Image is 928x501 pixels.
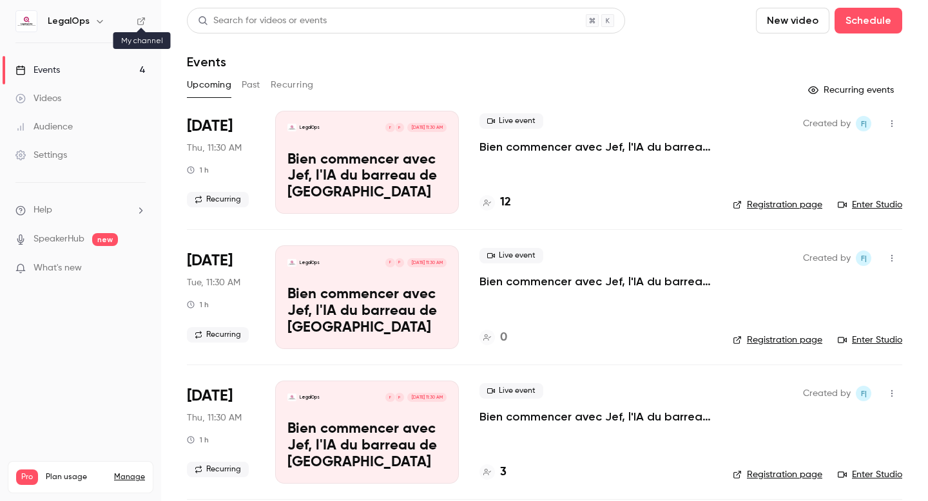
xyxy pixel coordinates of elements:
[187,245,255,348] div: Oct 21 Tue, 11:30 AM (Europe/Madrid)
[187,165,209,175] div: 1 h
[394,392,405,402] div: P
[803,386,851,401] span: Created by
[861,250,867,266] span: F|
[838,198,902,211] a: Enter Studio
[385,122,395,133] div: F
[479,464,507,481] a: 3
[856,250,871,266] span: Frédéric | LegalOps
[861,386,867,401] span: F|
[46,472,106,482] span: Plan usage
[15,120,73,133] div: Audience
[187,299,209,310] div: 1 h
[275,381,459,484] a: Bien commencer avec Jef, l'IA du barreau de BruxellesLegalOpsPF[DATE] 11:30 AMBien commencer avec...
[407,393,446,402] span: [DATE] 11:30 AM
[385,258,395,268] div: F
[187,142,242,155] span: Thu, 11:30 AM
[187,75,231,95] button: Upcoming
[187,381,255,484] div: Oct 30 Thu, 11:30 AM (Europe/Madrid)
[275,245,459,348] a: Bien commencer avec Jef, l'IA du barreau de BruxellesLegalOpsPF[DATE] 11:30 AMBien commencer avec...
[733,468,822,481] a: Registration page
[187,250,233,271] span: [DATE]
[479,329,507,346] a: 0
[838,334,902,346] a: Enter Studio
[385,392,395,402] div: F
[187,116,233,137] span: [DATE]
[394,122,405,133] div: P
[835,8,902,33] button: Schedule
[861,116,867,131] span: F|
[187,111,255,214] div: Oct 16 Thu, 11:30 AM (Europe/Madrid)
[300,260,320,266] p: LegalOps
[16,11,37,32] img: LegalOps
[287,152,447,202] p: Bien commencer avec Jef, l'IA du barreau de [GEOGRAPHIC_DATA]
[15,64,60,77] div: Events
[300,124,320,131] p: LegalOps
[34,203,52,217] span: Help
[803,116,851,131] span: Created by
[733,198,822,211] a: Registration page
[479,194,511,211] a: 12
[394,258,405,268] div: P
[300,394,320,401] p: LegalOps
[114,472,145,482] a: Manage
[838,468,902,481] a: Enter Studio
[187,435,209,445] div: 1 h
[16,469,38,485] span: Pro
[479,248,543,263] span: Live event
[34,232,84,246] a: SpeakerHub
[242,75,260,95] button: Past
[187,327,249,343] span: Recurring
[500,194,511,211] h4: 12
[287,393,296,402] img: Bien commencer avec Jef, l'IA du barreau de Bruxelles
[479,139,712,155] a: Bien commencer avec Jef, l'IA du barreau de [GEOGRAPHIC_DATA]
[479,383,543,399] span: Live event
[187,462,249,477] span: Recurring
[479,274,712,289] a: Bien commencer avec Jef, l'IA du barreau de [GEOGRAPHIC_DATA]
[479,113,543,129] span: Live event
[500,464,507,481] h4: 3
[733,334,822,346] a: Registration page
[187,411,242,424] span: Thu, 11:30 AM
[15,203,146,217] li: help-dropdown-opener
[287,287,447,336] p: Bien commencer avec Jef, l'IA du barreau de [GEOGRAPHIC_DATA]
[34,261,82,275] span: What's new
[803,250,851,266] span: Created by
[407,258,446,267] span: [DATE] 11:30 AM
[287,258,296,267] img: Bien commencer avec Jef, l'IA du barreau de Bruxelles
[479,409,712,424] a: Bien commencer avec Jef, l'IA du barreau de [GEOGRAPHIC_DATA]
[187,192,249,207] span: Recurring
[92,233,118,246] span: new
[287,123,296,132] img: Bien commencer avec Jef, l'IA du barreau de Bruxelles
[198,14,327,28] div: Search for videos or events
[856,386,871,401] span: Frédéric | LegalOps
[187,386,233,406] span: [DATE]
[275,111,459,214] a: Bien commencer avec Jef, l'IA du barreau de BruxellesLegalOpsPF[DATE] 11:30 AMBien commencer avec...
[756,8,829,33] button: New video
[187,276,240,289] span: Tue, 11:30 AM
[407,123,446,132] span: [DATE] 11:30 AM
[500,329,507,346] h4: 0
[856,116,871,131] span: Frédéric | LegalOps
[187,54,226,70] h1: Events
[15,149,67,162] div: Settings
[802,80,902,100] button: Recurring events
[15,92,61,105] div: Videos
[48,15,90,28] h6: LegalOps
[271,75,314,95] button: Recurring
[287,421,447,471] p: Bien commencer avec Jef, l'IA du barreau de [GEOGRAPHIC_DATA]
